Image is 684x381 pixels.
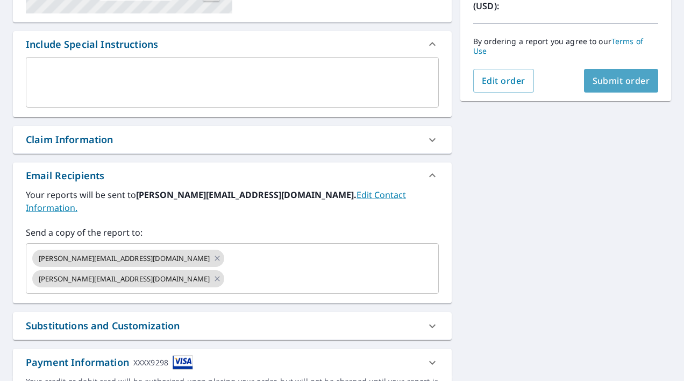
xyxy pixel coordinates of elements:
[26,355,193,370] div: Payment Information
[26,168,104,183] div: Email Recipients
[13,163,452,188] div: Email Recipients
[32,250,224,267] div: [PERSON_NAME][EMAIL_ADDRESS][DOMAIN_NAME]
[133,355,168,370] div: XXXX9298
[584,69,659,93] button: Submit order
[473,69,534,93] button: Edit order
[13,31,452,57] div: Include Special Instructions
[26,319,180,333] div: Substitutions and Customization
[13,312,452,340] div: Substitutions and Customization
[13,349,452,376] div: Payment InformationXXXX9298cardImage
[26,37,158,52] div: Include Special Instructions
[32,274,216,284] span: [PERSON_NAME][EMAIL_ADDRESS][DOMAIN_NAME]
[26,188,439,214] label: Your reports will be sent to
[173,355,193,370] img: cardImage
[26,132,113,147] div: Claim Information
[32,270,224,287] div: [PERSON_NAME][EMAIL_ADDRESS][DOMAIN_NAME]
[482,75,525,87] span: Edit order
[13,126,452,153] div: Claim Information
[473,36,643,56] a: Terms of Use
[136,189,357,201] b: [PERSON_NAME][EMAIL_ADDRESS][DOMAIN_NAME].
[473,37,658,56] p: By ordering a report you agree to our
[32,253,216,264] span: [PERSON_NAME][EMAIL_ADDRESS][DOMAIN_NAME]
[593,75,650,87] span: Submit order
[26,226,439,239] label: Send a copy of the report to:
